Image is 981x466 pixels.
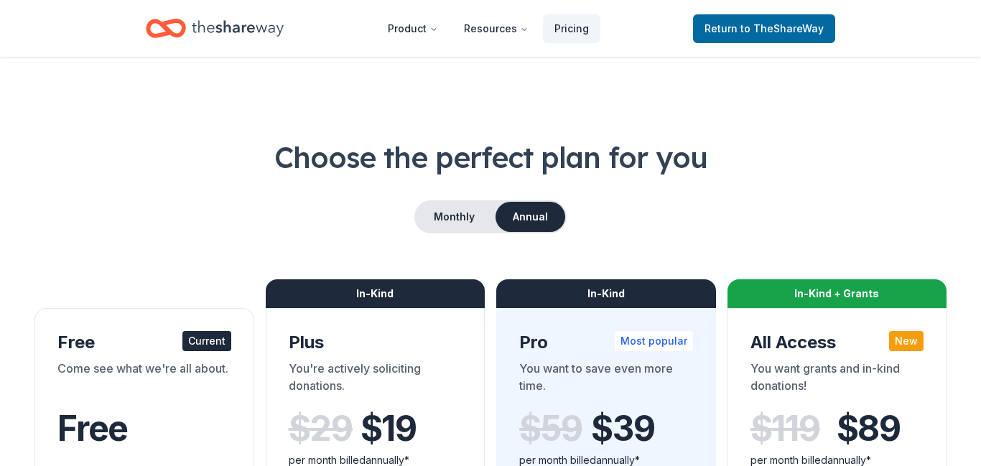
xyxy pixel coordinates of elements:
div: You want grants and in-kind donations! [750,360,924,400]
div: In-Kind + Grants [727,279,947,308]
span: Free [57,407,128,449]
div: Come see what we're all about. [57,360,231,400]
div: In-Kind [496,279,716,308]
button: Monthly [416,202,493,232]
div: New [889,331,924,351]
div: All Access [750,331,924,354]
div: You want to save even more time. [519,360,693,400]
span: Return [705,20,824,37]
a: Returnto TheShareWay [693,14,835,43]
div: Most popular [615,331,693,351]
button: Resources [452,14,540,43]
span: $ 19 [361,409,417,449]
a: Home [146,11,284,45]
span: to TheShareWay [740,22,824,34]
div: Free [57,331,231,354]
div: Pro [519,331,693,354]
a: Pricing [543,14,600,43]
button: Product [376,14,450,43]
div: In-Kind [266,279,485,308]
span: $ 89 [837,409,901,449]
div: Plus [289,331,462,354]
span: $ 39 [591,409,654,449]
button: Annual [496,202,565,232]
div: You're actively soliciting donations. [289,360,462,400]
div: Current [182,331,231,351]
nav: Main [376,11,600,45]
h1: Choose the perfect plan for you [34,137,947,177]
